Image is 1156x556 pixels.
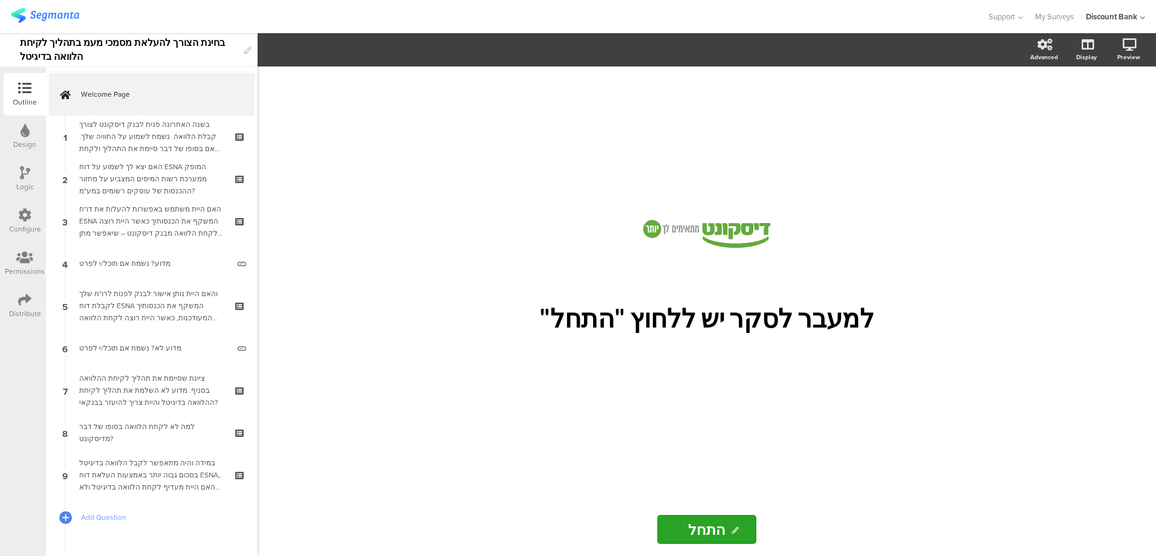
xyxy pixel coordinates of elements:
div: Design [13,139,36,150]
input: Start [657,515,756,544]
span: 3 [62,215,68,228]
div: Logic [16,181,34,192]
div: Display [1076,53,1097,62]
span: 4 [62,257,68,270]
span: Add Question [81,511,236,523]
div: במידה והיה מתאפשר לקבל הלוואה בדיגיטל בסכום גבוה יותר באמצעות העלאת דוח ESNA, האם היית מעדיף לקחת... [79,457,224,493]
a: 9 במידה והיה מתאפשר לקבל הלוואה בדיגיטל בסכום גבוה יותר באמצעות העלאת דוח ESNA, האם היית מעדיף לק... [49,454,255,496]
div: בחינת הצורך להעלאת מסמכי מעמ בתהליך לקיחת הלוואה בדיגיטל [20,33,238,66]
a: Welcome Page [49,73,255,115]
span: Welcome Page [81,88,236,100]
span: 7 [63,384,68,397]
span: 9 [62,468,68,482]
a: 4 מדוע? נשמח אם תוכל/י לפרט [49,242,255,285]
a: 8 למה לא לקחת הלוואה בסופו של דבר מדיסקונט? [49,412,255,454]
span: 2 [62,172,68,186]
a: 6 מדוע לא? נשמח אם תוכל/י לפרט [49,327,255,369]
span: 6 [62,341,68,355]
a: 3 האם היית משתמש באפשרות להעלות את דו"ח ESNA המשקף את הכנסותיך כאשר היית רוצה לקחת הלוואה מבנק די... [49,200,255,242]
span: 1 [63,130,67,143]
div: Distribute [9,308,41,319]
span: 5 [62,299,68,312]
span: Support [989,11,1015,22]
div: Preview [1117,53,1140,62]
div: Advanced [1030,53,1058,62]
div: Discount Bank [1086,11,1137,22]
a: 5 והאם היית נותן אישור לבנק לפנות לרו"ח שלך לקבלת דוח ESNA המשקף את הכנסותיך המעודכנות, כאשר היית... [49,285,255,327]
div: בשנה האחרונה פנית לבנק דיסקונט לצורך קבלת הלוואה. נשמח לשמוע על החוויה שלך. האם בסופו של דבר סיימ... [79,118,224,155]
div: האם יצא לך לשמוע על דוח ESNA המופק ממערכת רשות המיסים המצביע על מחזור ההכנסות של עוסקים רשומים במ... [79,161,224,197]
p: למעבר לסקר יש ללחוץ "התחל" [483,303,930,334]
img: segmanta logo [11,8,79,23]
div: ציינת שסיימת את תהליך לקיחת ההלוואה בסניף. מדוע לא השלמת את תהליך לקיחת ההלוואה בדיגיטל והיית צרי... [79,372,224,409]
div: למה לא לקחת הלוואה בסופו של דבר מדיסקונט? [79,421,224,445]
div: והאם היית נותן אישור לבנק לפנות לרו"ח שלך לקבלת דוח ESNA המשקף את הכנסותיך המעודכנות, כאשר היית ר... [79,288,224,324]
div: האם היית משתמש באפשרות להעלות את דו"ח ESNA המשקף את הכנסותיך כאשר היית רוצה לקחת הלוואה מבנק דיסק... [79,203,224,239]
div: מדוע לא? נשמח אם תוכל/י לפרט [79,342,229,354]
div: Configure [9,224,41,234]
span: 8 [62,426,68,439]
div: מדוע? נשמח אם תוכל/י לפרט [79,257,229,270]
div: Outline [13,97,37,108]
a: 7 ציינת שסיימת את תהליך לקיחת ההלוואה בסניף. מדוע לא השלמת את תהליך לקיחת ההלוואה בדיגיטל והיית צ... [49,369,255,412]
a: 1 בשנה האחרונה פנית לבנק דיסקונט לצורך קבלת הלוואה. נשמח לשמוע על החוויה שלך. האם בסופו של דבר סי... [49,115,255,158]
a: 2 האם יצא לך לשמוע על דוח ESNA המופק ממערכת רשות המיסים המצביע על מחזור ההכנסות של עוסקים רשומים ... [49,158,255,200]
div: Permissions [5,266,45,277]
